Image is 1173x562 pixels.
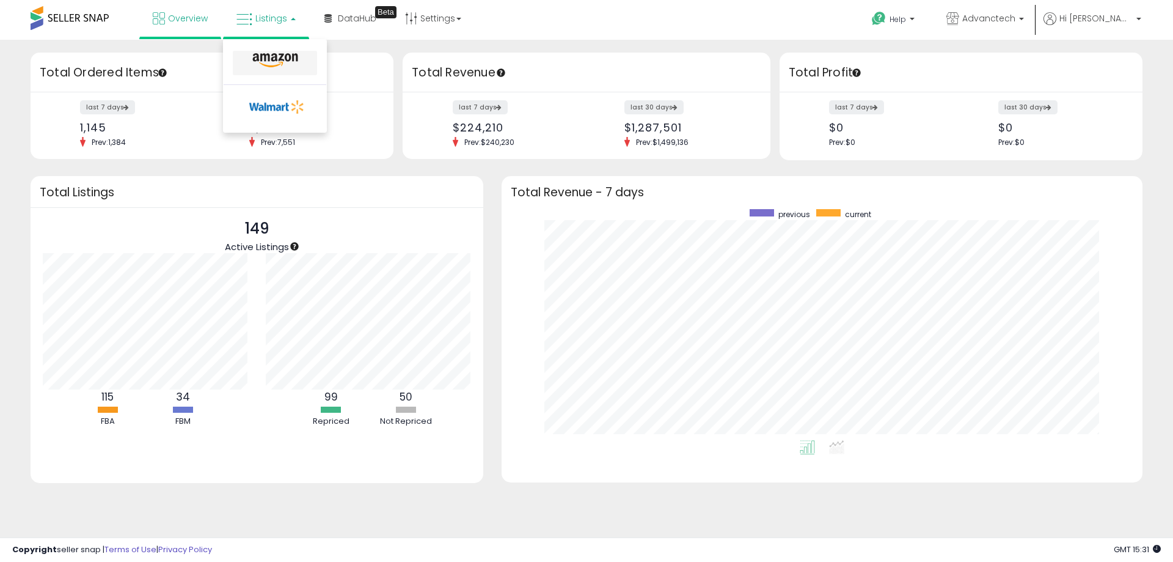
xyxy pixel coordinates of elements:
[624,100,684,114] label: last 30 days
[871,11,886,26] i: Get Help
[778,209,810,220] span: previous
[80,121,203,134] div: 1,145
[12,544,57,555] strong: Copyright
[40,64,384,81] h3: Total Ordered Items
[375,6,396,18] div: Tooltip anchor
[294,416,368,427] div: Repriced
[890,14,906,24] span: Help
[101,390,114,404] b: 115
[86,137,132,147] span: Prev: 1,384
[412,64,761,81] h3: Total Revenue
[255,137,301,147] span: Prev: 7,551
[146,416,219,427] div: FBM
[1114,544,1161,555] span: 2025-10-6 15:31 GMT
[851,67,862,78] div: Tooltip anchor
[453,100,508,114] label: last 7 days
[998,121,1121,134] div: $0
[168,12,208,24] span: Overview
[289,241,300,252] div: Tooltip anchor
[630,137,695,147] span: Prev: $1,499,136
[862,2,927,40] a: Help
[104,544,156,555] a: Terms of Use
[370,416,443,427] div: Not Repriced
[338,12,376,24] span: DataHub
[458,137,521,147] span: Prev: $240,230
[255,12,287,24] span: Listings
[829,121,952,134] div: $0
[624,121,749,134] div: $1,287,501
[829,137,855,147] span: Prev: $0
[158,544,212,555] a: Privacy Policy
[71,416,144,427] div: FBA
[157,67,168,78] div: Tooltip anchor
[998,137,1025,147] span: Prev: $0
[225,217,289,240] p: 149
[249,121,372,134] div: 6,569
[400,390,412,404] b: 50
[829,100,884,114] label: last 7 days
[962,12,1015,24] span: Advanctech
[1059,12,1133,24] span: Hi [PERSON_NAME]
[511,188,1133,197] h3: Total Revenue - 7 days
[845,209,871,220] span: current
[80,100,135,114] label: last 7 days
[324,390,338,404] b: 99
[40,188,474,197] h3: Total Listings
[998,100,1058,114] label: last 30 days
[789,64,1133,81] h3: Total Profit
[225,240,289,253] span: Active Listings
[176,390,190,404] b: 34
[453,121,577,134] div: $224,210
[495,67,506,78] div: Tooltip anchor
[1043,12,1141,40] a: Hi [PERSON_NAME]
[12,544,212,556] div: seller snap | |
